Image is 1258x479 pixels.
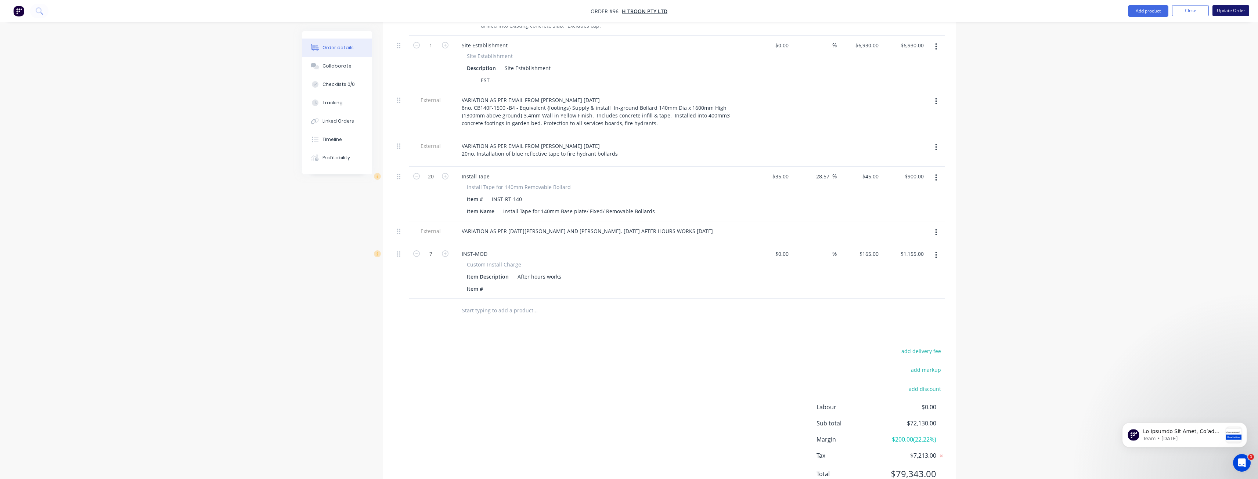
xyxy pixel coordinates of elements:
button: Tracking [302,94,372,112]
button: add discount [905,384,945,393]
span: Tax [817,451,882,460]
div: VARIATION AS PER EMAIL FROM [PERSON_NAME] [DATE] 8no. CB140F-1500 -B4 - Equivalent {footings} Sup... [456,95,744,128]
div: VARIATION AS PER [DATE][PERSON_NAME] AND [PERSON_NAME]. [DATE] AFTER HOURS WORKS [DATE] [456,226,719,236]
input: Start typing to add a product... [462,303,609,318]
div: Description [464,63,499,73]
span: External [412,96,450,104]
button: Timeline [302,130,372,149]
p: Message from Team, sent 2w ago [32,28,111,34]
div: Timeline [322,136,342,143]
span: $72,130.00 [882,419,936,428]
button: add delivery fee [898,346,945,356]
span: 1 [1248,454,1254,460]
div: Item # [464,194,486,204]
a: H Troon Pty Ltd [622,8,667,15]
span: % [832,172,837,181]
span: $0.00 [882,403,936,411]
div: Site Establishment [456,40,513,51]
span: % [832,250,837,258]
span: $7,213.00 [882,451,936,460]
span: % [832,41,837,50]
button: Collaborate [302,57,372,75]
button: Close [1172,5,1209,16]
iframe: Intercom live chat [1233,454,1251,472]
button: Order details [302,39,372,57]
div: Collaborate [322,63,352,69]
span: External [412,227,450,235]
span: Sub total [817,419,882,428]
button: Linked Orders [302,112,372,130]
div: Site Establishment [502,63,554,73]
button: Add product [1128,5,1168,17]
div: Linked Orders [322,118,354,124]
div: Checklists 0/0 [322,81,355,88]
div: INST-RT-140 [489,194,525,204]
span: Margin [817,435,882,444]
div: Item Description [464,271,512,282]
span: Labour [817,403,882,411]
span: Site Establishment [467,52,513,60]
button: add markup [907,365,945,375]
div: Install Tape for 140mm Base plate/ Fixed/ Removable Bollards [500,206,658,217]
button: Checklists 0/0 [302,75,372,94]
span: Total [817,469,882,478]
div: Tracking [322,99,343,106]
iframe: Intercom notifications message [1111,408,1258,459]
div: After hours works [515,271,564,282]
span: Install Tape for 140mm Removable Bollard [467,183,571,191]
div: Item # [464,283,486,294]
div: VARIATION AS PER EMAIL FROM [PERSON_NAME] [DATE] 20no. Installation of blue reflective tape to fi... [456,141,624,159]
div: INST-MOD [456,248,493,259]
div: Profitability [322,155,350,161]
div: Install Tape [456,171,495,182]
button: Profitability [302,149,372,167]
div: EST [478,75,493,86]
span: Custom Install Charge [467,261,521,268]
div: Item Name [464,206,497,217]
span: Order #96 - [591,8,622,15]
span: Lo Ipsumdo Sit Amet, Co’ad elitse doe temp incididu utlabor etdolorem al enim admi veniamqu nos e... [32,21,110,442]
button: Update Order [1212,5,1249,16]
span: External [412,142,450,150]
div: Order details [322,44,354,51]
img: Factory [13,6,24,17]
span: $200.00 ( 22.22 %) [882,435,936,444]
